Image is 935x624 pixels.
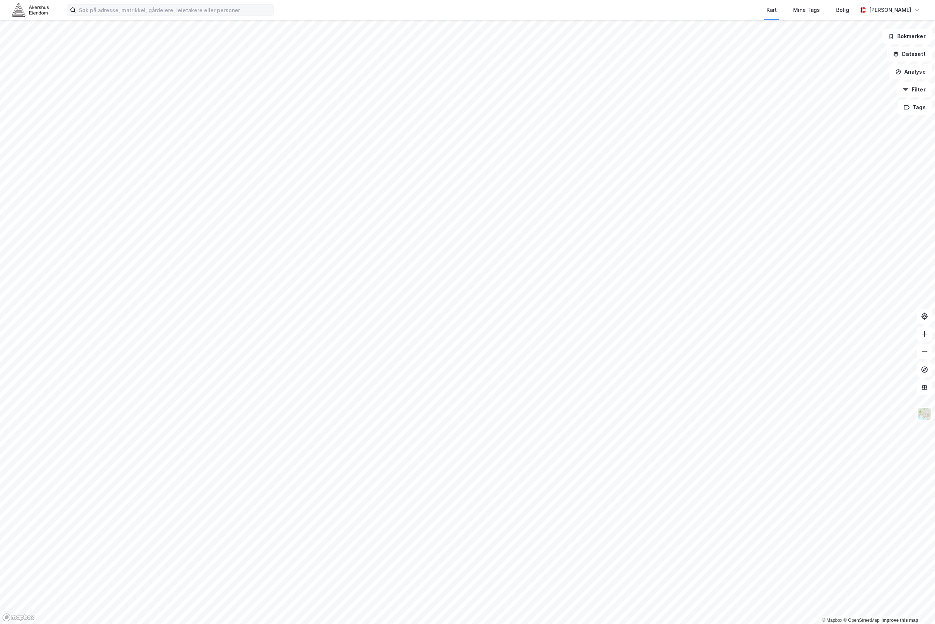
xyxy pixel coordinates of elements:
img: akershus-eiendom-logo.9091f326c980b4bce74ccdd9f866810c.svg [12,3,49,16]
input: Søk på adresse, matrikkel, gårdeiere, leietakere eller personer [76,4,274,16]
button: Datasett [887,47,932,61]
div: Mine Tags [793,6,820,14]
img: Z [918,407,932,421]
a: Improve this map [882,618,918,623]
button: Tags [898,100,932,115]
button: Analyse [889,64,932,79]
div: Bolig [836,6,849,14]
a: OpenStreetMap [844,618,879,623]
button: Bokmerker [882,29,932,44]
div: [PERSON_NAME] [869,6,911,14]
div: Kart [767,6,777,14]
button: Filter [896,82,932,97]
a: Mapbox [822,618,842,623]
div: Kontrollprogram for chat [898,588,935,624]
a: Mapbox homepage [2,613,35,622]
iframe: Chat Widget [898,588,935,624]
